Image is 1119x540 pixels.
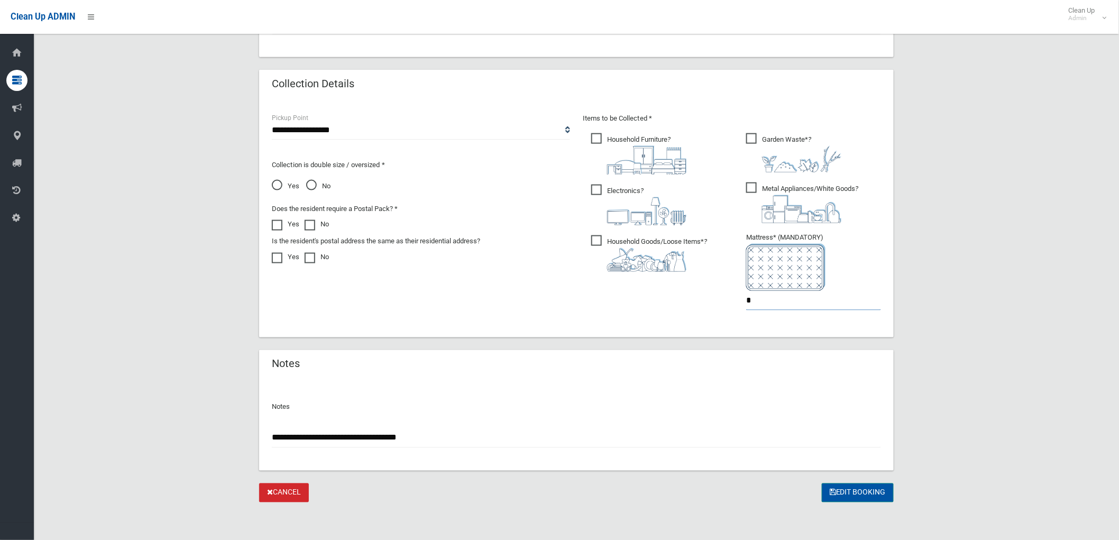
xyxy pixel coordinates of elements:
i: ? [607,237,707,272]
header: Notes [259,354,313,374]
span: Garden Waste* [746,133,841,172]
p: Items to be Collected * [583,112,881,125]
img: 4fd8a5c772b2c999c83690221e5242e0.png [762,146,841,172]
span: Clean Up [1063,6,1106,22]
span: Yes [272,180,299,193]
i: ? [762,185,858,223]
small: Admin [1069,14,1095,22]
span: Household Goods/Loose Items* [591,235,707,272]
span: Household Furniture [591,133,686,175]
button: Edit Booking [822,483,894,503]
span: Electronics [591,185,686,225]
i: ? [762,135,841,172]
label: Yes [272,251,299,263]
span: Mattress* (MANDATORY) [746,233,881,291]
label: Is the resident's postal address the same as their residential address? [272,235,480,248]
span: Metal Appliances/White Goods [746,182,858,223]
i: ? [607,187,686,225]
a: Cancel [259,483,309,503]
span: No [306,180,331,193]
label: Does the resident require a Postal Pack? * [272,203,398,215]
label: Yes [272,218,299,231]
img: aa9efdbe659d29b613fca23ba79d85cb.png [607,146,686,175]
header: Collection Details [259,74,367,94]
img: 394712a680b73dbc3d2a6a3a7ffe5a07.png [607,197,686,225]
img: b13cc3517677393f34c0a387616ef184.png [607,248,686,272]
span: Clean Up ADMIN [11,12,75,22]
img: e7408bece873d2c1783593a074e5cb2f.png [746,244,826,291]
i: ? [607,135,686,175]
label: No [305,218,329,231]
label: No [305,251,329,263]
img: 36c1b0289cb1767239cdd3de9e694f19.png [762,195,841,223]
p: Notes [272,401,881,414]
p: Collection is double size / oversized * [272,159,570,171]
